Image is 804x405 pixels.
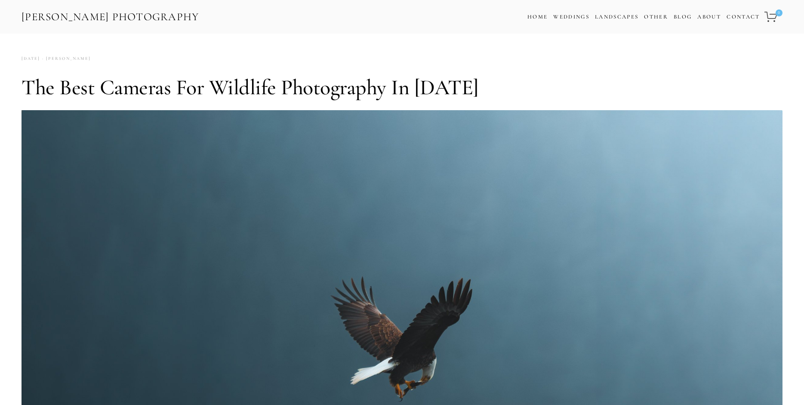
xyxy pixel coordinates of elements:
a: [PERSON_NAME] [40,53,91,65]
a: Weddings [553,13,589,20]
a: 0 items in cart [763,6,783,27]
h1: The Best Cameras for Wildlife Photography in [DATE] [22,74,782,100]
a: Blog [674,11,692,23]
span: 0 [776,9,782,16]
a: About [697,11,721,23]
a: Landscapes [595,13,638,20]
time: [DATE] [22,53,40,65]
a: Other [644,13,668,20]
a: [PERSON_NAME] Photography [21,7,200,27]
a: Contact [727,11,760,23]
a: Home [527,11,548,23]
